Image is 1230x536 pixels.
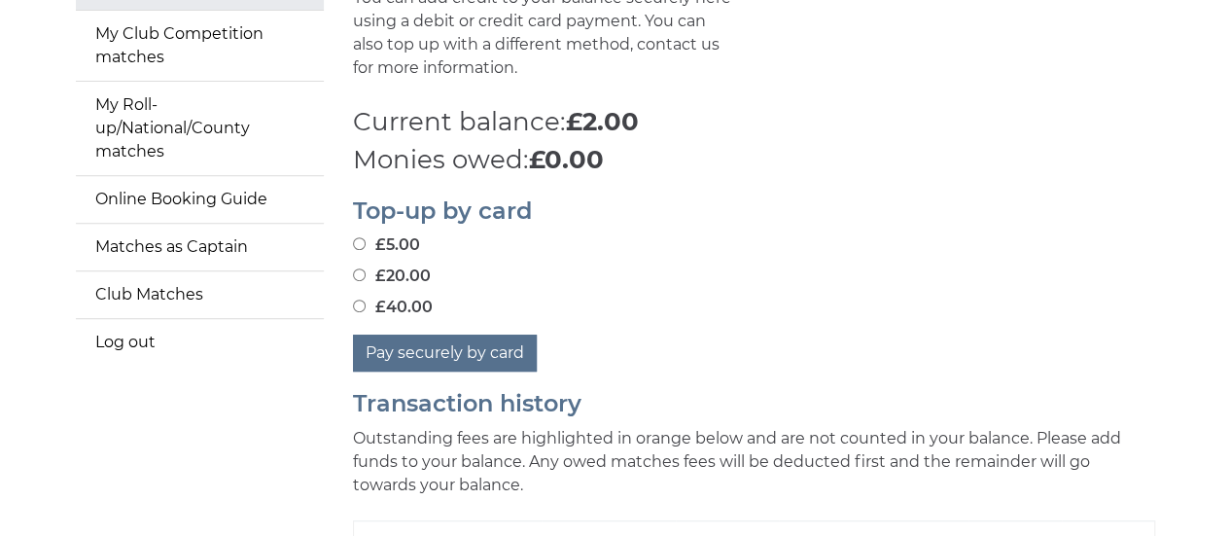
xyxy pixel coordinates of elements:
[353,268,366,281] input: £20.00
[76,82,324,175] a: My Roll-up/National/County matches
[353,391,1155,416] h2: Transaction history
[76,319,324,366] a: Log out
[353,103,1155,141] p: Current balance:
[76,11,324,81] a: My Club Competition matches
[76,271,324,318] a: Club Matches
[353,141,1155,179] p: Monies owed:
[353,233,420,257] label: £5.00
[76,224,324,270] a: Matches as Captain
[353,265,431,288] label: £20.00
[353,335,537,372] button: Pay securely by card
[353,296,433,319] label: £40.00
[353,198,1155,224] h2: Top-up by card
[529,144,604,175] strong: £0.00
[353,427,1155,497] p: Outstanding fees are highlighted in orange below and are not counted in your balance. Please add ...
[353,237,366,250] input: £5.00
[353,300,366,312] input: £40.00
[76,176,324,223] a: Online Booking Guide
[566,106,639,137] strong: £2.00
